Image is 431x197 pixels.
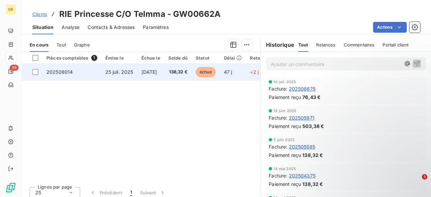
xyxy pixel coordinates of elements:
[302,180,323,188] span: 138,32 €
[62,24,79,31] span: Analyse
[143,24,169,31] span: Paramètres
[344,42,375,47] span: Commentaires
[273,109,296,113] span: 19 juin 2025
[269,123,301,130] span: Paiement reçu
[88,24,135,31] span: Contacts & Adresses
[196,67,216,77] span: échue
[269,85,287,92] span: Facture :
[32,24,54,31] span: Situation
[269,180,301,188] span: Paiement reçu
[105,55,133,61] div: Émise le
[141,55,160,61] div: Échue le
[422,174,427,179] span: 1
[269,172,287,179] span: Facture :
[269,152,301,159] span: Paiement reçu
[269,94,301,101] span: Paiement reçu
[141,69,157,75] span: [DATE]
[298,42,308,47] span: Tout
[302,94,321,101] span: 76,43 €
[289,85,316,92] span: 202506675
[273,80,296,84] span: 10 juil. 2025
[5,4,16,15] div: GR
[10,65,19,71] span: 36
[289,114,314,121] span: 202505971
[57,42,66,47] span: Tout
[30,42,48,47] span: En cours
[168,55,188,61] div: Solde dû
[383,42,408,47] span: Portail client
[46,69,73,75] span: 202508014
[273,138,295,142] span: 5 juin 2025
[316,42,335,47] span: Relances
[261,41,294,49] h6: Historique
[224,55,242,61] div: Délai
[408,174,424,190] iframe: Intercom live chat
[250,55,271,61] div: Retard
[32,11,47,18] a: Clients
[91,55,97,61] span: 1
[224,69,232,75] span: 47 j
[250,69,259,75] span: +2 j
[74,42,90,47] span: Graphe
[296,132,431,179] iframe: Intercom notifications message
[59,8,221,20] h3: RIE Princesse C/O Telmma - GW00662A
[105,69,133,75] span: 25 juil. 2025
[46,55,97,61] div: Pièces comptables
[269,114,287,121] span: Facture :
[32,11,47,17] span: Clients
[302,123,324,130] span: 503,38 €
[130,189,132,196] span: 1
[196,55,216,61] div: Statut
[5,182,16,193] img: Logo LeanPay
[35,189,41,196] span: 25
[273,167,296,171] span: 14 mai 2025
[373,22,407,33] button: Actions
[269,143,287,150] span: Facture :
[289,143,315,150] span: 202505585
[289,172,316,179] span: 202504375
[168,69,188,75] span: 138,32 €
